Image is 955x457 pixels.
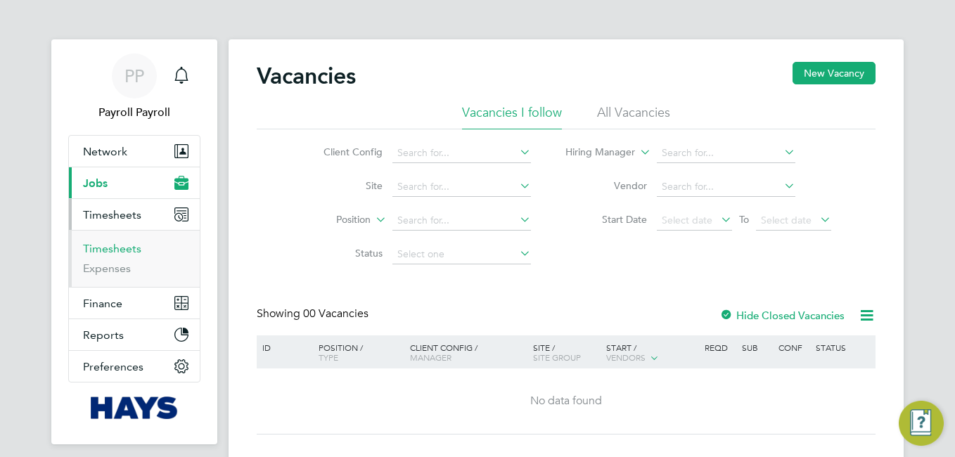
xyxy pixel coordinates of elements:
h2: Vacancies [257,62,356,90]
input: Search for... [392,143,531,163]
div: Site / [530,335,603,369]
span: 00 Vacancies [303,307,368,321]
label: Start Date [566,213,647,226]
div: Client Config / [406,335,530,369]
label: Status [302,247,383,259]
a: Go to home page [68,397,200,419]
button: Finance [69,288,200,318]
img: hays-logo-retina.png [91,397,179,419]
div: No data found [259,394,873,408]
div: Reqd [701,335,738,359]
span: Manager [410,352,451,363]
label: Hide Closed Vacancies [719,309,845,322]
label: Hiring Manager [554,146,635,160]
li: All Vacancies [597,104,670,129]
div: Position / [308,335,406,369]
a: PPPayroll Payroll [68,53,200,121]
label: Vendor [566,179,647,192]
input: Search for... [392,177,531,197]
a: Expenses [83,262,131,275]
span: Type [319,352,338,363]
span: Select date [761,214,812,226]
span: Jobs [83,176,108,190]
button: New Vacancy [793,62,876,84]
nav: Main navigation [51,39,217,444]
span: Finance [83,297,122,310]
div: Status [812,335,873,359]
span: Payroll Payroll [68,104,200,121]
div: ID [259,335,308,359]
button: Engage Resource Center [899,401,944,446]
div: Sub [738,335,775,359]
label: Position [290,213,371,227]
span: Vendors [606,352,646,363]
label: Site [302,179,383,192]
span: To [735,210,753,228]
button: Reports [69,319,200,350]
div: Timesheets [69,230,200,287]
input: Search for... [392,211,531,231]
div: Conf [775,335,812,359]
button: Preferences [69,351,200,382]
span: Site Group [533,352,581,363]
span: Preferences [83,360,143,373]
input: Search for... [657,143,795,163]
button: Network [69,136,200,167]
span: Reports [83,328,124,342]
span: Select date [662,214,712,226]
span: Network [83,145,127,158]
li: Vacancies I follow [462,104,562,129]
input: Select one [392,245,531,264]
span: PP [124,67,144,85]
label: Client Config [302,146,383,158]
span: Timesheets [83,208,141,221]
a: Timesheets [83,242,141,255]
div: Start / [603,335,701,371]
input: Search for... [657,177,795,197]
div: Showing [257,307,371,321]
button: Timesheets [69,199,200,230]
button: Jobs [69,167,200,198]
